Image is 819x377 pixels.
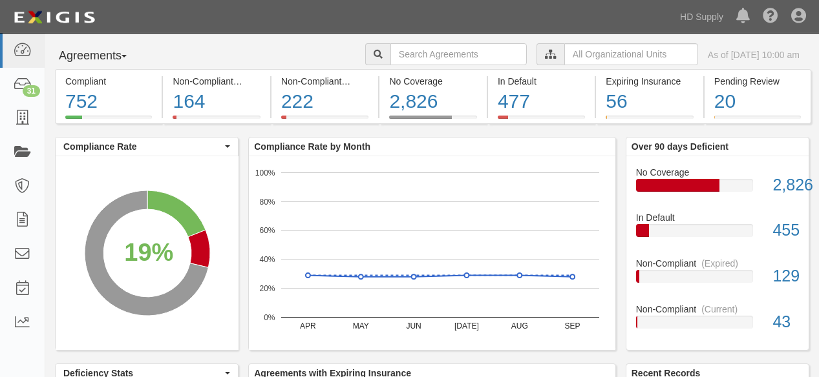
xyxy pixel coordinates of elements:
[763,265,809,288] div: 129
[498,88,585,116] div: 477
[55,43,152,69] button: Agreements
[626,211,809,224] div: In Default
[10,6,99,29] img: logo-5460c22ac91f19d4615b14bd174203de0afe785f0fc80cf4dbbc73dc1793850b.png
[239,75,275,88] div: (Current)
[636,211,799,257] a: In Default455
[632,141,729,152] b: Over 90 days Deficient
[763,174,809,197] div: 2,826
[606,88,693,116] div: 56
[701,303,738,316] div: (Current)
[353,321,369,331] text: MAY
[565,321,580,331] text: SEP
[714,88,801,116] div: 20
[564,43,698,65] input: All Organizational Units
[173,75,260,88] div: Non-Compliant (Current)
[264,312,275,321] text: 0%
[56,156,239,350] svg: A chart.
[714,75,801,88] div: Pending Review
[636,257,799,303] a: Non-Compliant(Expired)129
[390,43,527,65] input: Search Agreements
[249,156,615,350] svg: A chart.
[163,116,270,126] a: Non-Compliant(Current)164
[260,197,275,206] text: 80%
[271,116,378,126] a: Non-Compliant(Expired)222
[389,75,476,88] div: No Coverage
[454,321,479,331] text: [DATE]
[55,116,162,126] a: Compliant752
[281,75,368,88] div: Non-Compliant (Expired)
[56,138,238,156] button: Compliance Rate
[674,4,730,30] a: HD Supply
[281,88,368,116] div: 222
[23,85,40,97] div: 31
[511,321,528,331] text: AUG
[346,75,383,88] div: (Expired)
[701,257,738,270] div: (Expired)
[763,219,809,242] div: 455
[636,166,799,212] a: No Coverage2,826
[763,9,778,25] i: Help Center - Complianz
[260,284,275,293] text: 20%
[379,116,486,126] a: No Coverage2,826
[260,255,275,264] text: 40%
[389,88,476,116] div: 2,826
[124,235,173,270] div: 19%
[763,311,809,334] div: 43
[708,48,800,61] div: As of [DATE] 10:00 am
[498,75,585,88] div: In Default
[65,88,152,116] div: 752
[606,75,693,88] div: Expiring Insurance
[63,140,222,153] span: Compliance Rate
[705,116,811,126] a: Pending Review20
[626,166,809,179] div: No Coverage
[255,168,275,177] text: 100%
[596,116,703,126] a: Expiring Insurance56
[626,303,809,316] div: Non-Compliant
[300,321,316,331] text: APR
[636,303,799,339] a: Non-Compliant(Current)43
[488,116,595,126] a: In Default477
[407,321,421,331] text: JUN
[626,257,809,270] div: Non-Compliant
[65,75,152,88] div: Compliant
[173,88,260,116] div: 164
[260,226,275,235] text: 60%
[254,141,370,152] b: Compliance Rate by Month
